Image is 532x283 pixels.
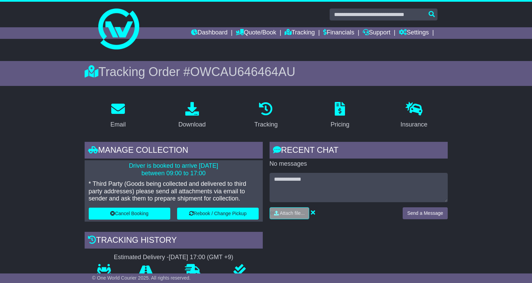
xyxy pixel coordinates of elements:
[85,232,263,250] div: Tracking history
[110,120,126,129] div: Email
[403,207,447,219] button: Send a Message
[174,100,210,132] a: Download
[399,27,429,39] a: Settings
[89,208,170,220] button: Cancel Booking
[106,100,130,132] a: Email
[401,120,428,129] div: Insurance
[396,100,432,132] a: Insurance
[323,27,354,39] a: Financials
[254,120,277,129] div: Tracking
[85,142,263,160] div: Manage collection
[326,100,354,132] a: Pricing
[92,275,191,281] span: © One World Courier 2025. All rights reserved.
[285,27,315,39] a: Tracking
[331,120,349,129] div: Pricing
[89,180,259,203] p: * Third Party (Goods being collected and delivered to third party addresses) please send all atta...
[169,254,233,261] div: [DATE] 17:00 (GMT +9)
[85,64,448,79] div: Tracking Order #
[190,65,295,79] span: OWCAU646464AU
[178,120,206,129] div: Download
[177,208,259,220] button: Rebook / Change Pickup
[236,27,276,39] a: Quote/Book
[270,142,448,160] div: RECENT CHAT
[89,162,259,177] p: Driver is booked to arrive [DATE] between 09:00 to 17:00
[363,27,390,39] a: Support
[85,254,263,261] div: Estimated Delivery -
[191,27,228,39] a: Dashboard
[250,100,282,132] a: Tracking
[270,160,448,168] p: No messages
